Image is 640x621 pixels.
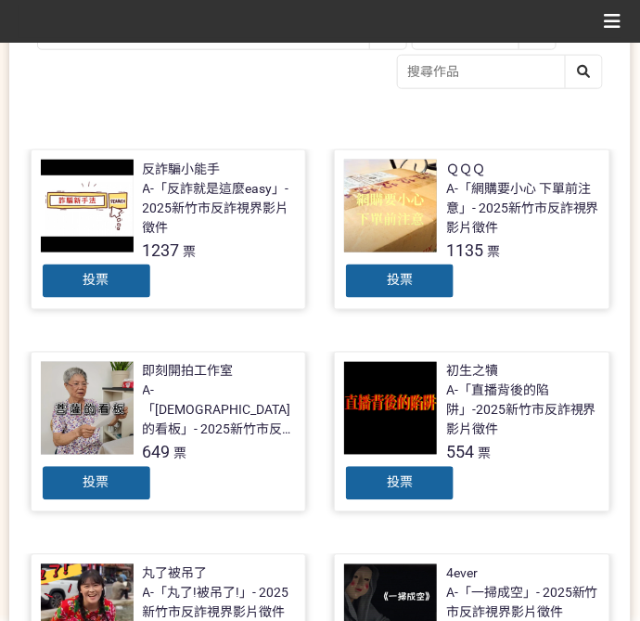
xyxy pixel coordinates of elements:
div: A-「直播背後的陷阱」-2025新竹市反詐視界影片徵件 [446,382,600,440]
div: 即刻開拍工作室 [143,362,234,382]
a: 初生之犢A-「直播背後的陷阱」-2025新竹市反詐視界影片徵件554票投票 [334,352,610,512]
div: 4ever [446,564,478,584]
div: A-「網購要小心 下單前注意」- 2025新竹市反詐視界影片徵件 [446,179,600,238]
span: 票 [487,244,500,259]
input: 搜尋作品 [398,56,602,88]
div: 初生之犢 [446,362,498,382]
a: ＱＱＱA-「網購要小心 下單前注意」- 2025新竹市反詐視界影片徵件1135票投票 [334,149,610,310]
span: 554 [446,443,474,462]
a: 即刻開拍工作室A-「[DEMOGRAPHIC_DATA]的看板」- 2025新竹市反詐視界影片徵件649票投票 [31,352,307,512]
span: 票 [184,244,197,259]
span: 投票 [387,475,413,490]
span: 投票 [83,273,109,288]
a: 反詐騙小能手A-「反詐就是這麼easy」- 2025新竹市反詐視界影片徵件1237票投票 [31,149,307,310]
div: 丸了被吊了 [143,564,208,584]
span: 1135 [446,240,483,260]
span: 649 [143,443,171,462]
div: 反詐騙小能手 [143,160,221,179]
div: ＱＱＱ [446,160,485,179]
span: 票 [478,446,491,461]
div: A-「[DEMOGRAPHIC_DATA]的看板」- 2025新竹市反詐視界影片徵件 [143,382,297,440]
span: 投票 [387,273,413,288]
span: 票 [174,446,187,461]
span: 1237 [143,240,180,260]
div: A-「反詐就是這麼easy」- 2025新竹市反詐視界影片徵件 [143,179,297,238]
span: 投票 [83,475,109,490]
